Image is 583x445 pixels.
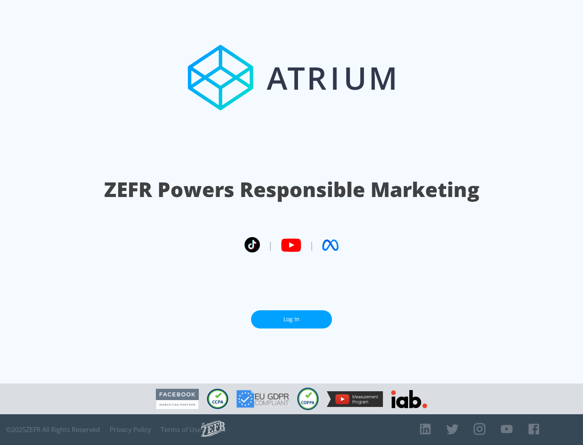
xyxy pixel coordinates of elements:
h1: ZEFR Powers Responsible Marketing [104,176,479,203]
span: | [268,239,273,251]
a: Log In [251,310,332,328]
a: Terms of Use [161,426,201,434]
img: Facebook Marketing Partner [156,389,199,409]
img: COPPA Compliant [297,388,319,410]
img: IAB [391,390,427,408]
a: Privacy Policy [110,426,151,434]
span: | [309,239,314,251]
span: © 2025 ZEFR All Rights Reserved [6,426,100,434]
img: YouTube Measurement Program [327,391,383,407]
img: CCPA Compliant [207,389,228,409]
img: GDPR Compliant [236,390,289,408]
